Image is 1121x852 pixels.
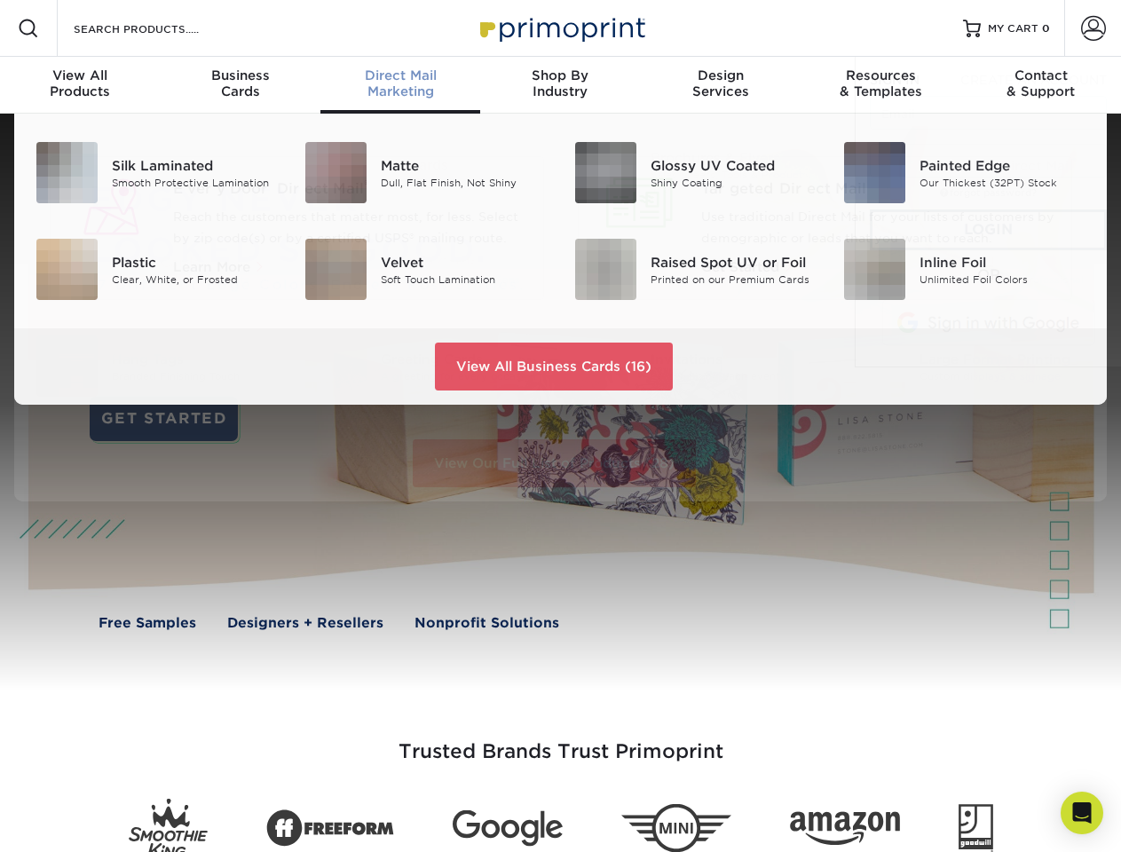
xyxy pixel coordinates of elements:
span: Learn More [173,259,250,275]
div: Industry [480,67,640,99]
a: forgot password? [940,187,1037,199]
div: Cards [160,67,320,99]
span: MY CART [988,21,1038,36]
img: Google [453,810,563,847]
a: Resources& Templates [801,57,960,114]
div: Services [641,67,801,99]
span: Business [160,67,320,83]
p: Reach the customers that matter most, for less. Select by zip code(s) or by a certified USPS® mai... [173,207,529,249]
span: 0 [1042,22,1050,35]
img: Primoprint [472,9,650,47]
p: Use traditional Direct Mail for your lists of customers by demographic or leads that you want to ... [701,207,1057,249]
a: Every Door Direct Mail® [173,178,529,200]
div: & Templates [801,67,960,99]
a: Targeted Direct Mail [701,178,1057,200]
input: SEARCH PRODUCTS..... [72,18,245,39]
a: Login [870,209,1107,250]
sup: ® [364,177,368,191]
a: Learn More [173,261,272,274]
span: CREATE AN ACCOUNT [960,73,1107,87]
a: View Our Full List of Products (28) [413,439,696,487]
h3: Trusted Brands Trust Primoprint [42,698,1080,785]
a: View All Business Cards (16) [435,343,673,390]
div: Open Intercom Messenger [1061,792,1103,834]
input: Email [870,96,1107,130]
span: Shop By [480,67,640,83]
span: Direct Mail [320,67,480,83]
span: Design [641,67,801,83]
div: Marketing [320,67,480,99]
img: Amazon [790,812,900,846]
a: DesignServices [641,57,801,114]
span: Resources [801,67,960,83]
span: Every Door Direct Mail [173,178,529,200]
a: Shop ByIndustry [480,57,640,114]
span: Get Started [701,259,779,275]
a: BusinessCards [160,57,320,114]
div: OR [870,264,1107,286]
span: SIGN IN [870,73,920,87]
a: Get Started [701,261,794,274]
a: Direct MailMarketing [320,57,480,114]
img: Goodwill [959,804,993,852]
